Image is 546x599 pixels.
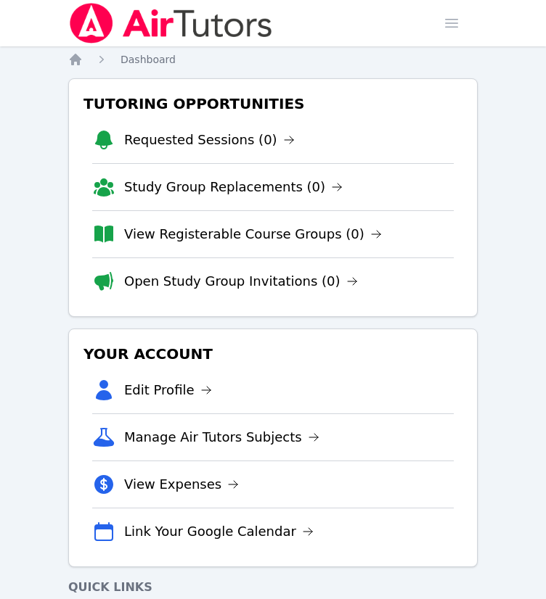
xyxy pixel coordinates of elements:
a: View Expenses [124,474,239,495]
a: Study Group Replacements (0) [124,177,343,197]
a: Link Your Google Calendar [124,521,314,542]
a: Open Study Group Invitations (0) [124,271,358,292]
h4: Quick Links [68,579,478,596]
a: Dashboard [121,52,176,67]
a: View Registerable Course Groups (0) [124,224,382,244]
h3: Tutoring Opportunities [81,91,465,117]
a: Requested Sessions (0) [124,130,295,150]
h3: Your Account [81,341,465,367]
a: Manage Air Tutors Subjects [124,427,319,447]
a: Edit Profile [124,380,212,400]
span: Dashboard [121,54,176,65]
nav: Breadcrumb [68,52,478,67]
img: Air Tutors [68,3,274,44]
